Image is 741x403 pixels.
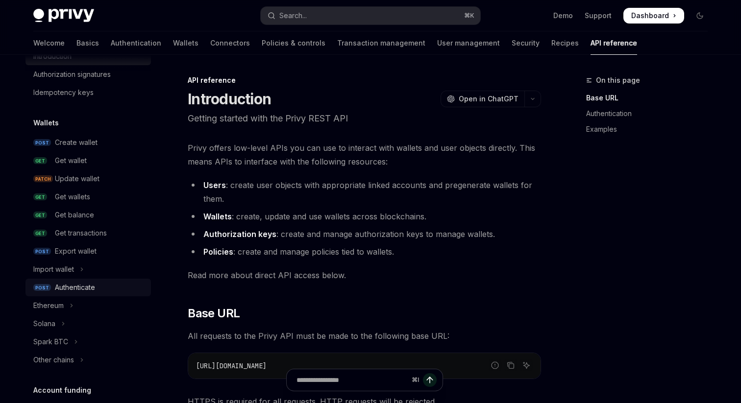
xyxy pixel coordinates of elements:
[210,31,250,55] a: Connectors
[553,11,573,21] a: Demo
[188,306,240,321] span: Base URL
[504,359,517,372] button: Copy the contents from the code block
[55,245,97,257] div: Export wallet
[25,224,151,242] a: GETGet transactions
[33,139,51,146] span: POST
[585,11,612,21] a: Support
[692,8,708,24] button: Toggle dark mode
[262,31,325,55] a: Policies & controls
[33,230,47,237] span: GET
[55,173,99,185] div: Update wallet
[441,91,524,107] button: Open in ChatGPT
[464,12,474,20] span: ⌘ K
[25,297,151,314] button: Toggle Ethereum section
[188,210,541,223] li: : create, update and use wallets across blockchains.
[25,84,151,101] a: Idempotency keys
[55,227,107,239] div: Get transactions
[188,141,541,168] span: Privy offers low-level APIs you can use to interact with wallets and user objects directly. This ...
[25,188,151,206] a: GETGet wallets
[188,90,271,108] h1: Introduction
[196,361,267,370] span: [URL][DOMAIN_NAME]
[33,87,94,98] div: Idempotency keys
[591,31,637,55] a: API reference
[188,75,541,85] div: API reference
[25,351,151,369] button: Toggle Other chains section
[25,261,151,278] button: Toggle Import wallet section
[76,31,99,55] a: Basics
[261,7,480,24] button: Open search
[188,227,541,241] li: : create and manage authorization keys to manage wallets.
[25,206,151,224] a: GETGet balance
[459,94,519,104] span: Open in ChatGPT
[337,31,425,55] a: Transaction management
[111,31,161,55] a: Authentication
[203,212,232,221] strong: Wallets
[25,170,151,188] a: PATCHUpdate wallet
[631,11,669,21] span: Dashboard
[25,242,151,260] a: POSTExport wallet
[25,279,151,296] a: POSTAuthenticate
[33,336,68,348] div: Spark BTC
[203,180,226,190] strong: Users
[489,359,501,372] button: Report incorrect code
[55,191,90,203] div: Get wallets
[25,134,151,151] a: POSTCreate wallet
[33,9,94,23] img: dark logo
[55,155,87,166] div: Get wallet
[33,31,65,55] a: Welcome
[33,300,64,311] div: Ethereum
[203,247,233,257] strong: Policies
[25,315,151,332] button: Toggle Solana section
[55,137,98,148] div: Create wallet
[586,121,716,137] a: Examples
[586,90,716,106] a: Base URL
[33,318,55,330] div: Solana
[173,31,198,55] a: Wallets
[188,245,541,259] li: : create and manage policies tied to wallets.
[423,373,437,387] button: Send message
[33,248,51,255] span: POST
[55,282,95,293] div: Authenticate
[55,209,94,221] div: Get balance
[25,333,151,351] button: Toggle Spark BTC section
[33,69,111,80] div: Authorization signatures
[33,284,51,291] span: POST
[512,31,540,55] a: Security
[25,66,151,83] a: Authorization signatures
[586,106,716,121] a: Authentication
[596,74,640,86] span: On this page
[33,384,91,396] h5: Account funding
[25,152,151,169] a: GETGet wallet
[33,263,74,275] div: Import wallet
[520,359,533,372] button: Ask AI
[33,193,47,201] span: GET
[33,157,47,165] span: GET
[188,329,541,343] span: All requests to the Privy API must be made to the following base URL:
[188,268,541,282] span: Read more about direct API access below.
[188,178,541,206] li: : create user objects with appropriate linked accounts and pregenerate wallets for them.
[279,10,307,22] div: Search...
[33,354,74,366] div: Other chains
[33,117,59,129] h5: Wallets
[203,229,276,239] strong: Authorization keys
[33,175,53,183] span: PATCH
[188,112,541,125] p: Getting started with the Privy REST API
[551,31,579,55] a: Recipes
[296,369,408,391] input: Ask a question...
[437,31,500,55] a: User management
[623,8,684,24] a: Dashboard
[33,212,47,219] span: GET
